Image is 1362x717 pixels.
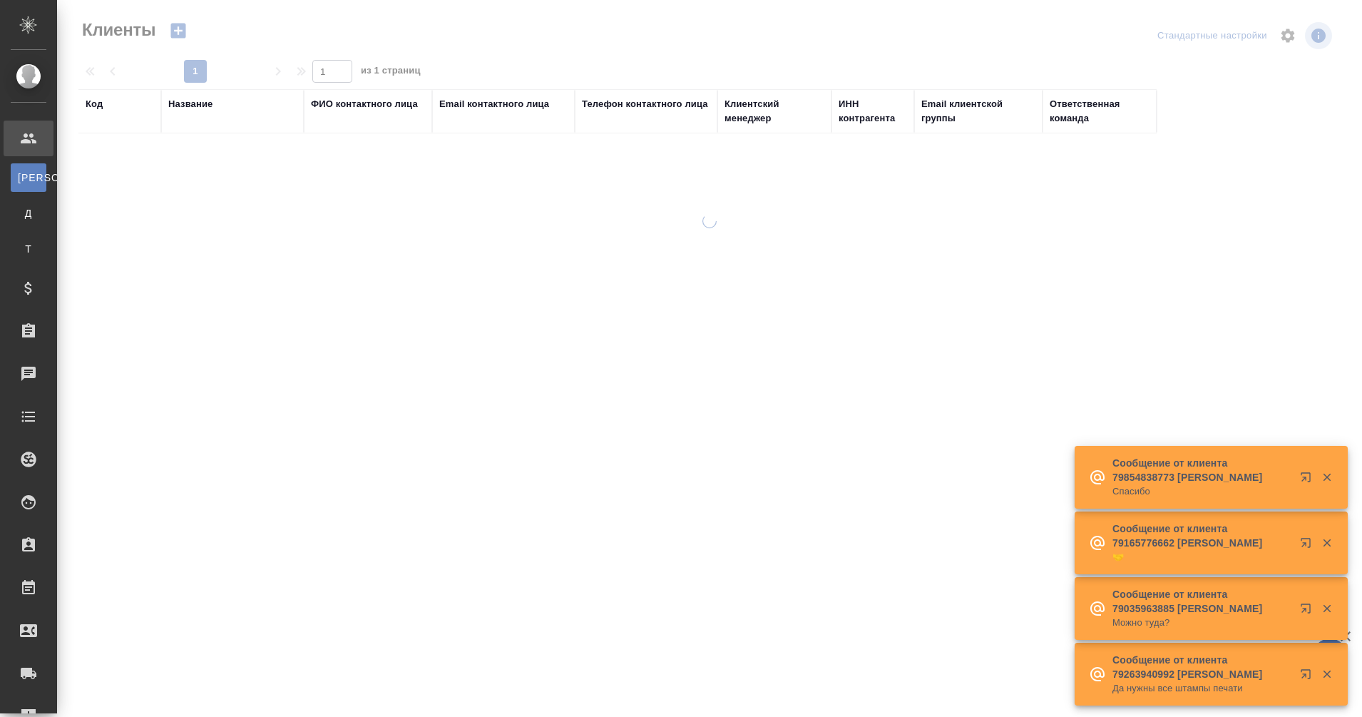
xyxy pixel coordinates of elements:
[1312,668,1341,681] button: Закрыть
[1112,653,1291,681] p: Сообщение от клиента 79263940992 [PERSON_NAME]
[1112,456,1291,484] p: Сообщение от клиента 79854838773 [PERSON_NAME]
[311,97,418,111] div: ФИО контактного лица
[168,97,213,111] div: Название
[18,206,39,220] span: Д
[11,163,46,192] a: [PERSON_NAME]
[1112,681,1291,696] p: Да нужны все штампы печати
[1291,660,1326,694] button: Открыть в новой вкладке
[1112,616,1291,630] p: Можно туда?
[11,235,46,263] a: Т
[1312,602,1341,615] button: Закрыть
[921,97,1035,126] div: Email клиентской группы
[1291,594,1326,629] button: Открыть в новой вкладке
[11,199,46,228] a: Д
[1112,550,1291,564] p: 🤝
[1291,463,1326,497] button: Открыть в новой вкладке
[1112,484,1291,499] p: Спасибо
[1312,471,1341,484] button: Закрыть
[1112,522,1291,550] p: Сообщение от клиента 79165776662 [PERSON_NAME]
[1291,529,1326,563] button: Открыть в новой вкладке
[86,97,103,111] div: Код
[724,97,824,126] div: Клиентский менеджер
[439,97,549,111] div: Email контактного лица
[839,97,907,126] div: ИНН контрагента
[1312,537,1341,549] button: Закрыть
[1050,97,1149,126] div: Ответственная команда
[582,97,708,111] div: Телефон контактного лица
[18,242,39,256] span: Т
[1112,587,1291,616] p: Сообщение от клиента 79035963885 [PERSON_NAME]
[18,171,39,185] span: [PERSON_NAME]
